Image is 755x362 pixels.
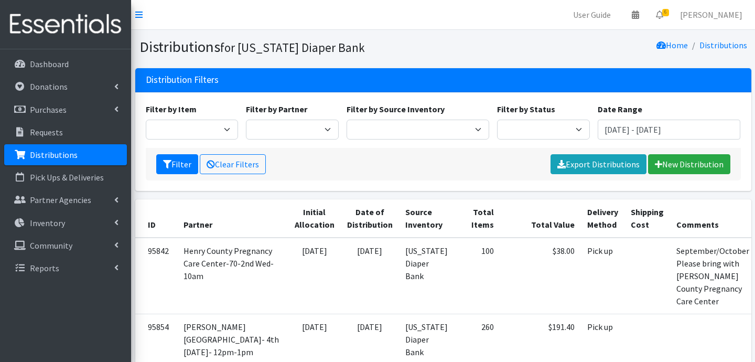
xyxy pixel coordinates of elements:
[288,238,341,314] td: [DATE]
[30,127,63,137] p: Requests
[146,74,219,86] h3: Distribution Filters
[200,154,266,174] a: Clear Filters
[135,238,177,314] td: 95842
[4,189,127,210] a: Partner Agencies
[30,195,91,205] p: Partner Agencies
[500,238,581,314] td: $38.00
[30,263,59,273] p: Reports
[177,238,288,314] td: Henry County Pregnancy Care Center-70-2nd Wed-10am
[624,199,670,238] th: Shipping Cost
[347,103,445,115] label: Filter by Source Inventory
[598,103,642,115] label: Date Range
[30,59,69,69] p: Dashboard
[500,199,581,238] th: Total Value
[341,238,399,314] td: [DATE]
[4,167,127,188] a: Pick Ups & Deliveries
[177,199,288,238] th: Partner
[648,4,672,25] a: 6
[565,4,619,25] a: User Guide
[30,218,65,228] p: Inventory
[30,81,68,92] p: Donations
[581,199,624,238] th: Delivery Method
[30,240,72,251] p: Community
[4,235,127,256] a: Community
[598,120,741,140] input: January 1, 2011 - December 31, 2011
[656,40,688,50] a: Home
[399,199,454,238] th: Source Inventory
[146,103,197,115] label: Filter by Item
[30,150,78,160] p: Distributions
[139,38,439,56] h1: Distributions
[662,9,669,16] span: 6
[454,199,500,238] th: Total Items
[4,122,127,143] a: Requests
[246,103,307,115] label: Filter by Partner
[4,7,127,42] img: HumanEssentials
[699,40,747,50] a: Distributions
[4,54,127,74] a: Dashboard
[341,199,399,238] th: Date of Distribution
[4,212,127,233] a: Inventory
[581,238,624,314] td: Pick up
[135,199,177,238] th: ID
[288,199,341,238] th: Initial Allocation
[156,154,198,174] button: Filter
[672,4,751,25] a: [PERSON_NAME]
[454,238,500,314] td: 100
[30,104,67,115] p: Purchases
[30,172,104,183] p: Pick Ups & Deliveries
[399,238,454,314] td: [US_STATE] Diaper Bank
[648,154,730,174] a: New Distribution
[497,103,555,115] label: Filter by Status
[4,99,127,120] a: Purchases
[220,40,365,55] small: for [US_STATE] Diaper Bank
[4,76,127,97] a: Donations
[551,154,646,174] a: Export Distributions
[4,258,127,279] a: Reports
[4,144,127,165] a: Distributions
